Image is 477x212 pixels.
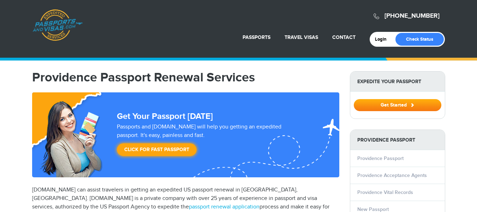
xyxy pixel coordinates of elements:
[32,9,83,41] a: Passports & [DOMAIN_NAME]
[354,102,441,108] a: Get Started
[350,71,445,92] strong: Expedite Your Passport
[117,143,197,156] a: Click for Fast Passport
[285,34,318,40] a: Travel Visas
[117,111,213,121] strong: Get Your Passport [DATE]
[357,172,427,178] a: Providence Acceptance Agents
[357,189,413,195] a: Providence Vital Records
[375,36,392,42] a: Login
[357,155,404,161] a: Providence Passport
[395,33,444,46] a: Check Status
[114,123,307,160] div: Passports and [DOMAIN_NAME] will help you getting an expedited passport. It's easy, painless and ...
[384,12,440,20] a: [PHONE_NUMBER]
[354,99,441,111] button: Get Started
[350,130,445,150] strong: Providence Passport
[243,34,270,40] a: Passports
[32,71,339,84] h1: Providence Passport Renewal Services
[189,204,260,210] a: passport renewal application
[332,34,356,40] a: Contact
